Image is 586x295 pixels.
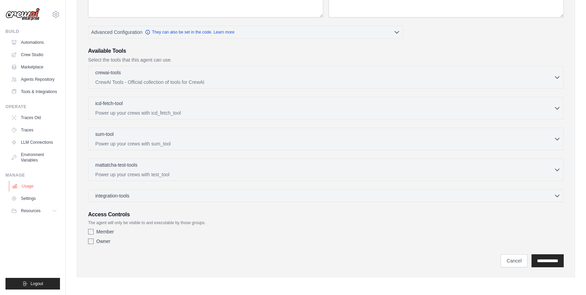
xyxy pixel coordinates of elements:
[501,254,527,267] a: Cancel
[8,37,60,48] a: Automations
[95,110,554,116] p: Power up your crews with icd_fetch_tool
[5,104,60,110] div: Operate
[95,79,554,86] p: CrewAI Tools - Official collection of tools for CrewAI
[96,228,114,235] label: Member
[91,162,561,178] button: mattatcha-test-tools Power up your crews with test_tool
[95,162,137,168] p: mattatcha-test-tools
[96,238,110,245] label: Owner
[95,100,123,107] p: icd-fetch-tool
[88,26,403,38] button: Advanced Configuration They can also be set in the code. Learn more
[30,281,43,286] span: Logout
[8,149,60,166] a: Environment Variables
[21,208,40,214] span: Resources
[95,192,130,199] span: integration-tools
[5,29,60,34] div: Build
[88,210,564,219] h3: Access Controls
[5,278,60,290] button: Logout
[91,29,142,36] span: Advanced Configuration
[5,172,60,178] div: Manage
[95,171,554,178] p: Power up your crews with test_tool
[8,86,60,97] a: Tools & Integrations
[8,193,60,204] a: Settings
[95,131,114,138] p: sum-tool
[8,205,60,216] button: Resources
[8,112,60,123] a: Traces Old
[91,192,561,199] button: integration-tools
[8,137,60,148] a: LLM Connections
[8,62,60,73] a: Marketplace
[95,140,554,147] p: Power up your crews with sum_tool
[8,49,60,60] a: Crew Studio
[88,56,564,63] p: Select the tools that this agent can use.
[95,69,121,76] p: crewai-tools
[91,131,561,147] button: sum-tool Power up your crews with sum_tool
[91,69,561,86] button: crewai-tools CrewAI Tools - Official collection of tools for CrewAI
[91,100,561,116] button: icd-fetch-tool Power up your crews with icd_fetch_tool
[88,220,564,226] p: The agent will only be visible to and executable by those groups.
[8,74,60,85] a: Agents Repository
[145,29,234,35] a: They can also be set in the code. Learn more
[5,8,40,21] img: Logo
[9,181,61,192] a: Usage
[8,125,60,136] a: Traces
[88,47,564,55] h3: Available Tools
